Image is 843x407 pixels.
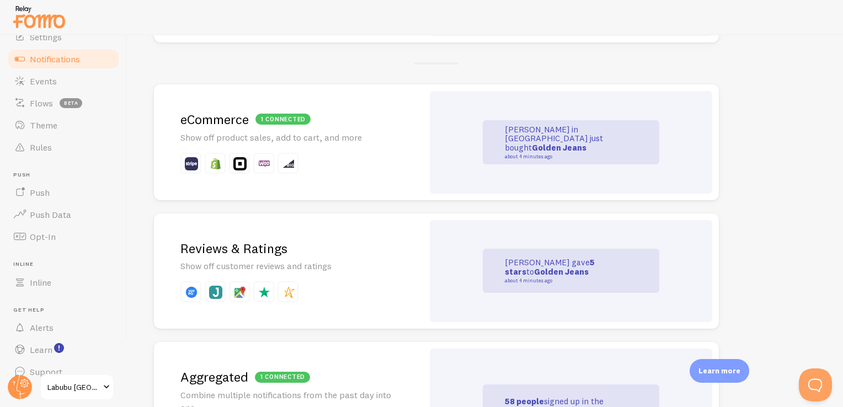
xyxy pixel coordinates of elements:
[255,114,311,125] div: 1 connected
[54,343,64,353] svg: <p>Watch New Feature Tutorials!</p>
[30,31,62,42] span: Settings
[7,339,120,361] a: Learn
[60,98,82,108] span: beta
[7,317,120,339] a: Alerts
[799,368,832,401] iframe: Help Scout Beacon - Open
[154,84,719,200] a: 1 connectedeCommerce Show off product sales, add to cart, and more [PERSON_NAME] in [GEOGRAPHIC_D...
[7,136,120,158] a: Rules
[7,271,120,293] a: Inline
[532,142,586,153] strong: Golden Jeans
[30,120,57,131] span: Theme
[505,257,595,277] strong: 5 stars
[282,157,295,170] img: fomo_icons_big_commerce.svg
[258,157,271,170] img: fomo_icons_woo_commerce.svg
[505,258,615,283] p: [PERSON_NAME] gave to
[30,209,71,220] span: Push Data
[505,125,615,159] p: [PERSON_NAME] in [GEOGRAPHIC_DATA] just bought
[209,157,222,170] img: fomo_icons_shopify.svg
[7,70,120,92] a: Events
[233,157,247,170] img: fomo_icons_square.svg
[698,366,740,376] p: Learn more
[185,286,198,299] img: fomo_icons_yotpo.svg
[30,366,62,377] span: Support
[30,53,80,65] span: Notifications
[185,157,198,170] img: fomo_icons_stripe.svg
[505,154,612,159] small: about 4 minutes ago
[30,231,56,242] span: Opt-In
[40,374,114,400] a: Labubu [GEOGRAPHIC_DATA]
[13,172,120,179] span: Push
[255,372,310,383] div: 1 connected
[505,396,544,406] strong: 58 people
[180,368,397,385] h2: Aggregated
[7,181,120,203] a: Push
[7,48,120,70] a: Notifications
[209,286,222,299] img: fomo_icons_judgeme.svg
[534,266,589,277] a: Golden Jeans
[7,26,120,48] a: Settings
[47,381,100,394] span: Labubu [GEOGRAPHIC_DATA]
[7,92,120,114] a: Flows beta
[7,203,120,226] a: Push Data
[30,142,52,153] span: Rules
[30,76,57,87] span: Events
[7,361,120,383] a: Support
[7,114,120,136] a: Theme
[30,187,50,198] span: Push
[180,131,397,144] p: Show off product sales, add to cart, and more
[13,261,120,268] span: Inline
[282,286,295,299] img: fomo_icons_stamped.svg
[690,359,749,383] div: Learn more
[258,286,271,299] img: fomo_icons_trustpilot.svg
[13,307,120,314] span: Get Help
[154,213,719,329] a: Reviews & Ratings Show off customer reviews and ratings [PERSON_NAME] gave5 starstoGolden Jeans a...
[30,277,51,288] span: Inline
[180,111,397,128] h2: eCommerce
[180,260,397,272] p: Show off customer reviews and ratings
[30,322,54,333] span: Alerts
[12,3,67,31] img: fomo-relay-logo-orange.svg
[30,98,53,109] span: Flows
[233,286,247,299] img: fomo_icons_google_review.svg
[180,240,397,257] h2: Reviews & Ratings
[505,278,612,283] small: about 4 minutes ago
[7,226,120,248] a: Opt-In
[30,344,52,355] span: Learn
